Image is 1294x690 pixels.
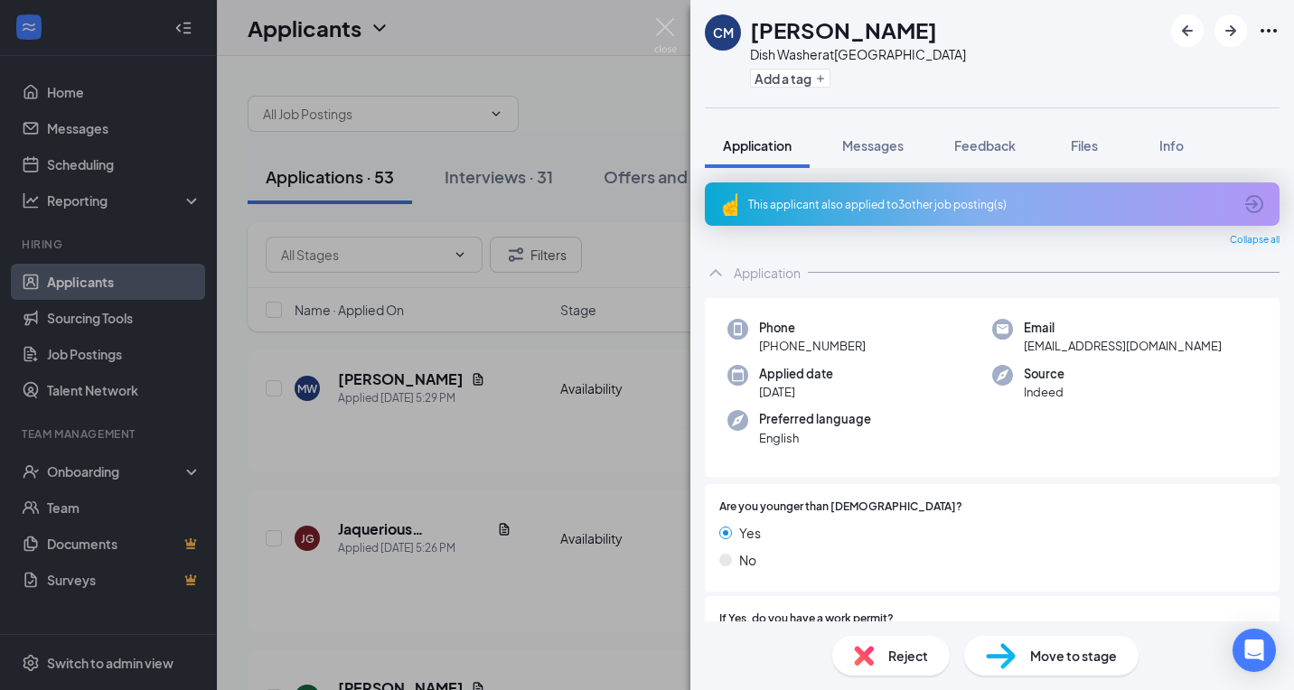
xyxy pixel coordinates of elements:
[719,611,894,628] span: If Yes, do you have a work permit?
[1030,646,1117,666] span: Move to stage
[759,337,866,355] span: [PHONE_NUMBER]
[1071,137,1098,154] span: Files
[723,137,792,154] span: Application
[888,646,928,666] span: Reject
[750,14,937,45] h1: [PERSON_NAME]
[1177,20,1198,42] svg: ArrowLeftNew
[759,319,866,337] span: Phone
[748,197,1233,212] div: This applicant also applied to 3 other job posting(s)
[1024,383,1064,401] span: Indeed
[1233,629,1276,672] div: Open Intercom Messenger
[1024,319,1222,337] span: Email
[705,262,727,284] svg: ChevronUp
[759,429,871,447] span: English
[759,383,833,401] span: [DATE]
[1171,14,1204,47] button: ArrowLeftNew
[713,23,734,42] div: CM
[750,45,966,63] div: Dish Washer at [GEOGRAPHIC_DATA]
[1024,337,1222,355] span: [EMAIL_ADDRESS][DOMAIN_NAME]
[1230,233,1280,247] span: Collapse all
[815,73,826,84] svg: Plus
[842,137,904,154] span: Messages
[734,264,801,282] div: Application
[759,365,833,383] span: Applied date
[1220,20,1242,42] svg: ArrowRight
[1159,137,1184,154] span: Info
[1024,365,1064,383] span: Source
[1243,193,1265,215] svg: ArrowCircle
[759,410,871,428] span: Preferred language
[954,137,1016,154] span: Feedback
[750,69,830,88] button: PlusAdd a tag
[719,499,962,516] span: Are you younger than [DEMOGRAPHIC_DATA]?
[739,523,761,543] span: Yes
[1258,20,1280,42] svg: Ellipses
[1214,14,1247,47] button: ArrowRight
[739,550,756,570] span: No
